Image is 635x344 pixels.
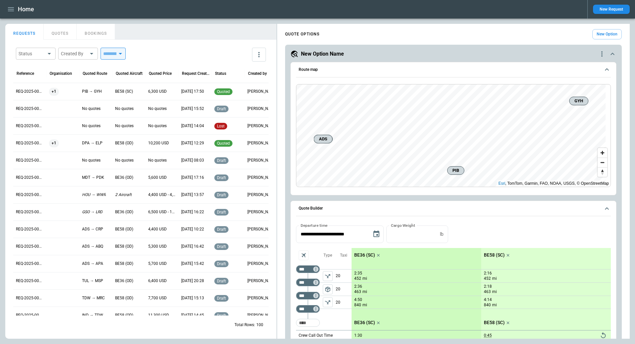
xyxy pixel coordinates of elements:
[216,107,227,111] span: draft
[498,180,609,187] div: , TomTom, Garmin, FAO, NOAA, USGS, © OpenStreetMap
[484,333,492,338] p: 0:45
[216,227,227,232] span: draft
[148,209,176,215] p: 6,500 USD - 11,300 USD
[247,192,275,198] p: George O'Bryan
[82,158,101,163] p: No quotes
[115,89,133,94] p: BE58 (SC)
[256,322,263,328] p: 100
[391,222,415,228] label: Cargo Weight
[484,297,492,302] p: 4:14
[354,252,375,258] p: BE36 (SC)
[148,123,167,129] p: No quotes
[17,71,34,76] div: Reference
[296,319,320,327] div: Too short
[598,158,607,167] button: Zoom out
[181,89,204,94] p: 08/22/2025 17:50
[340,253,347,258] p: Taxi
[598,167,607,177] button: Reset bearing to north
[148,226,167,232] p: 4,400 USD
[82,123,101,129] p: No quotes
[323,271,333,281] span: Type of sector
[354,289,361,295] p: 463
[247,261,275,267] p: Allen Maki
[598,148,607,158] button: Zoom in
[247,295,275,301] p: Allen Maki
[148,192,176,198] p: 4,400 USD - 4,900 USD
[323,297,333,307] span: Type of sector
[296,62,611,77] button: Route map
[450,167,461,174] span: PIB
[216,175,227,180] span: draft
[285,33,319,36] h4: QUOTE OPTIONS
[498,181,505,186] a: Esri
[115,244,133,249] p: BE58 (OD)
[182,71,210,76] div: Request Created At (UTC-05:00)
[44,24,77,40] button: QUOTES
[336,296,352,309] p: 20
[354,297,362,302] p: 4:50
[492,302,497,308] p: mi
[296,201,611,216] button: Quote Builder
[148,295,167,301] p: 7,700 USD
[115,158,134,163] p: No quotes
[216,262,227,266] span: draft
[247,244,275,249] p: Allen Maki
[216,89,231,94] span: quoted
[247,140,275,146] p: Ben Gundermann
[296,265,320,273] div: Not found
[16,209,44,215] p: REQ-2025-000251
[115,175,133,180] p: BE36 (OD)
[323,271,333,281] button: left aligned
[247,123,275,129] p: Ben Gundermann
[115,106,134,112] p: No quotes
[336,270,352,282] p: 20
[61,50,87,57] div: Created By
[323,297,333,307] button: left aligned
[247,226,275,232] p: Cady Howell
[16,89,44,94] p: REQ-2025-000258
[16,175,44,180] p: REQ-2025-000253
[16,226,44,232] p: REQ-2025-000250
[323,284,333,294] span: Type of sector
[290,50,616,58] button: New Option Namequote-option-actions
[116,71,143,76] div: Quoted Aircraft
[181,226,204,232] p: 08/01/2025 10:22
[181,278,204,284] p: 07/28/2025 20:28
[148,158,167,163] p: No quotes
[115,295,133,301] p: BE58 (OD)
[148,278,167,284] p: 6,400 USD
[370,227,383,241] button: Choose date, selected date is Aug 25, 2025
[115,278,133,284] p: BE36 (OD)
[115,226,133,232] p: BE58 (OD)
[484,320,505,325] p: BE58 (SC)
[216,193,227,197] span: draft
[593,5,630,14] button: New Request
[115,261,133,267] p: BE58 (OD)
[572,98,585,104] span: GYH
[362,276,367,281] p: mi
[484,302,491,308] p: 840
[296,278,320,286] div: Not found
[16,192,44,198] p: REQ-2025-000252
[5,24,44,40] button: REQUESTS
[296,84,606,187] canvas: Map
[317,136,330,142] span: ADS
[247,278,275,284] p: George O'Bryan
[82,192,106,198] p: HOU → WWR
[77,24,115,40] button: BOOKINGS
[82,244,103,249] p: ADS → ABQ
[354,302,361,308] p: 840
[216,296,227,301] span: draft
[362,289,367,295] p: mi
[354,333,362,338] p: 1:30
[492,276,497,281] p: mi
[301,222,328,228] label: Departure time
[484,276,491,281] p: 452
[16,140,44,146] p: REQ-2025-000255
[16,261,44,267] p: REQ-2025-000248
[19,50,45,57] div: Status
[598,330,608,340] button: Reset
[324,286,331,293] span: package_2
[16,244,44,249] p: REQ-2025-000249
[115,140,133,146] p: BE58 (OD)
